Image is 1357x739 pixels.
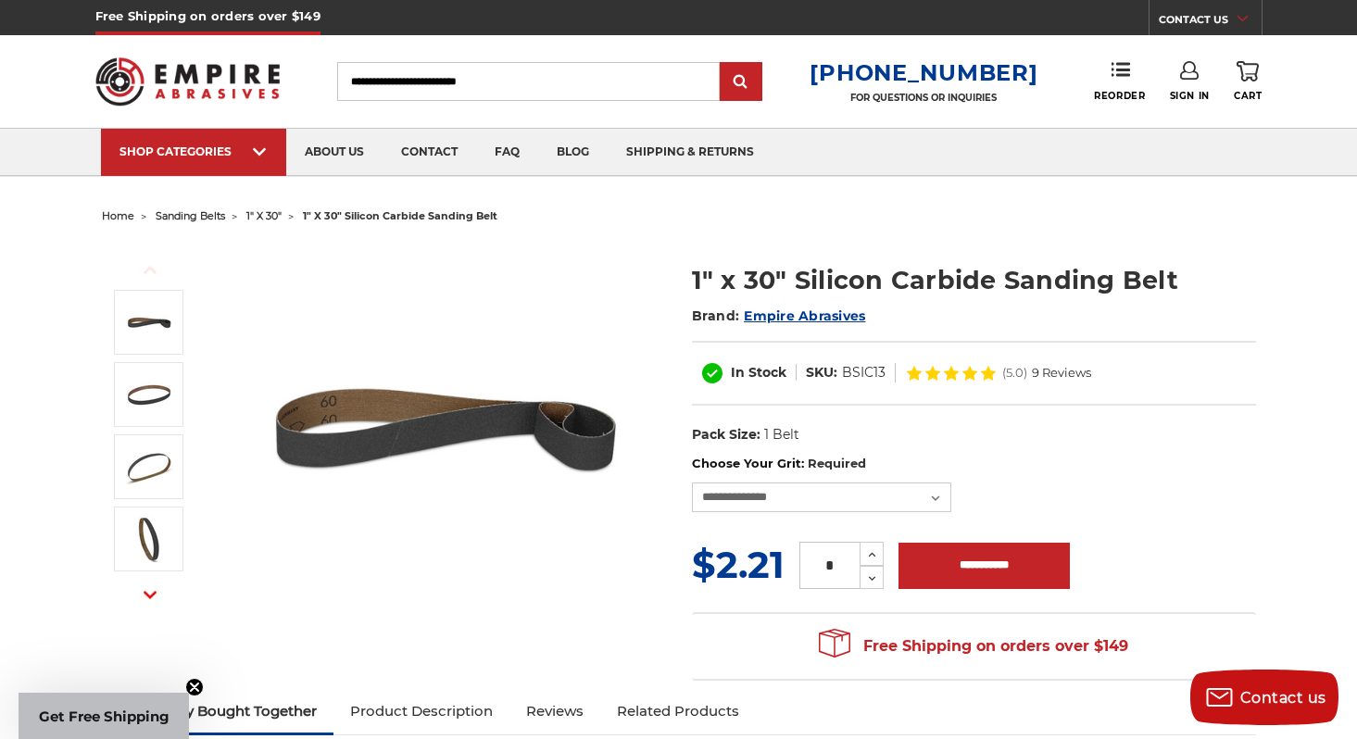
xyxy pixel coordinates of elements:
[1170,90,1210,102] span: Sign In
[819,628,1128,665] span: Free Shipping on orders over $149
[156,209,225,222] a: sanding belts
[246,209,282,222] a: 1" x 30"
[692,455,1256,473] label: Choose Your Grit:
[333,691,509,732] a: Product Description
[95,45,281,118] img: Empire Abrasives
[126,371,172,418] img: 1" x 30" Silicon Carbide Sanding Belt
[731,364,786,381] span: In Stock
[692,542,785,587] span: $2.21
[286,129,383,176] a: about us
[806,363,837,382] dt: SKU:
[1002,367,1027,379] span: (5.0)
[692,425,760,445] dt: Pack Size:
[126,516,172,562] img: 1" x 30" - Silicon Carbide Sanding Belt
[383,129,476,176] a: contact
[810,92,1037,104] p: FOR QUESTIONS OR INQUIRIES
[842,363,886,382] dd: BSIC13
[744,307,865,324] a: Empire Abrasives
[185,678,204,696] button: Close teaser
[722,64,760,101] input: Submit
[128,575,172,615] button: Next
[260,243,631,613] img: 1" x 30" Silicon Carbide File Belt
[608,129,773,176] a: shipping & returns
[764,425,799,445] dd: 1 Belt
[119,144,268,158] div: SHOP CATEGORIES
[476,129,538,176] a: faq
[39,708,170,725] span: Get Free Shipping
[1159,9,1262,35] a: CONTACT US
[126,444,172,490] img: 1" x 30" Sanding Belt SC
[1234,90,1262,102] span: Cart
[126,299,172,345] img: 1" x 30" Silicon Carbide File Belt
[102,209,134,222] a: home
[1032,367,1091,379] span: 9 Reviews
[810,59,1037,86] a: [PHONE_NUMBER]
[19,693,189,739] div: Get Free ShippingClose teaser
[600,691,756,732] a: Related Products
[128,250,172,290] button: Previous
[509,691,600,732] a: Reviews
[1094,90,1145,102] span: Reorder
[1094,61,1145,101] a: Reorder
[303,209,497,222] span: 1" x 30" silicon carbide sanding belt
[538,129,608,176] a: blog
[692,307,740,324] span: Brand:
[808,456,866,470] small: Required
[102,691,334,732] a: Frequently Bought Together
[1190,670,1338,725] button: Contact us
[1234,61,1262,102] a: Cart
[1240,689,1326,707] span: Contact us
[692,262,1256,298] h1: 1" x 30" Silicon Carbide Sanding Belt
